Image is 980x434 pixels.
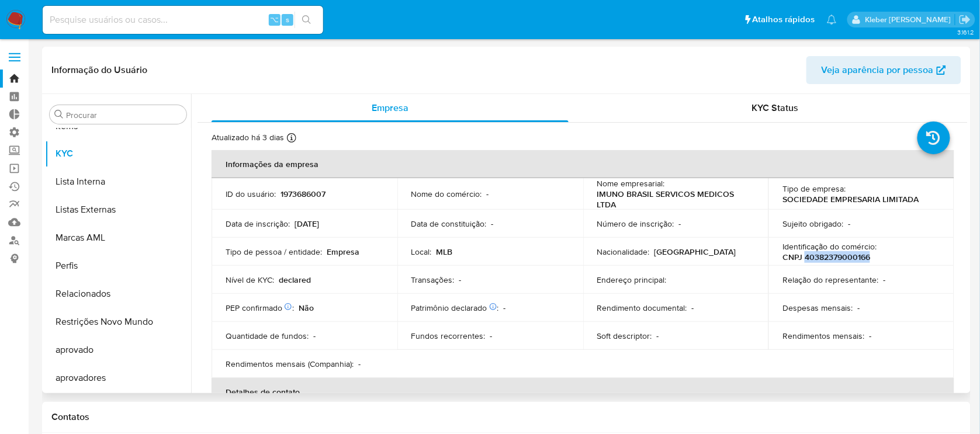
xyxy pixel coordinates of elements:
[806,56,961,84] button: Veja aparência por pessoa
[411,331,486,341] p: Fundos recorrentes :
[411,246,432,257] p: Local :
[597,303,687,313] p: Rendimento documental :
[597,275,667,285] p: Endereço principal :
[437,246,453,257] p: MLB
[504,303,506,313] p: -
[313,331,316,341] p: -
[45,308,191,336] button: Restrições Novo Mundo
[752,101,799,114] span: KYC Status
[487,189,489,199] p: -
[782,194,919,204] p: SOCIEDADE EMPRESARIA LIMITADA
[857,303,860,313] p: -
[45,168,191,196] button: Lista Interna
[883,275,885,285] p: -
[51,64,147,76] h1: Informação do Usuário
[286,14,289,25] span: s
[226,275,274,285] p: Nível de KYC :
[782,241,877,252] p: Identificação do comércio :
[459,275,462,285] p: -
[299,303,314,313] p: Não
[212,378,954,406] th: Detalhes de contato
[782,303,853,313] p: Despesas mensais :
[597,218,674,229] p: Número de inscrição :
[692,303,694,313] p: -
[270,14,279,25] span: ⌥
[226,246,322,257] p: Tipo de pessoa / entidade :
[597,331,652,341] p: Soft descriptor :
[491,218,494,229] p: -
[226,331,309,341] p: Quantidade de fundos :
[657,331,659,341] p: -
[295,218,319,229] p: [DATE]
[372,101,408,114] span: Empresa
[655,246,736,257] p: [GEOGRAPHIC_DATA]
[358,359,361,369] p: -
[782,218,843,229] p: Sujeito obrigado :
[597,178,665,189] p: Nome empresarial :
[45,336,191,364] button: aprovado
[411,303,499,313] p: Patrimônio declarado :
[212,150,954,178] th: Informações da empresa
[848,218,850,229] p: -
[597,189,750,210] p: IMUNO BRASIL SERVICOS MEDICOS LTDA
[45,224,191,252] button: Marcas AML
[490,331,493,341] p: -
[45,364,191,393] button: aprovadores
[51,411,961,423] h1: Contatos
[753,13,815,26] span: Atalhos rápidos
[411,189,482,199] p: Nome do comércio :
[66,110,182,120] input: Procurar
[679,218,681,229] p: -
[869,331,871,341] p: -
[865,14,955,25] p: kleber.bueno@mercadolivre.com
[959,13,971,26] a: Sair
[327,246,359,257] p: Empresa
[782,252,870,262] p: CNPJ 40382379000166
[226,303,294,313] p: PEP confirmado :
[226,189,276,199] p: ID do usuário :
[822,56,934,84] span: Veja aparência por pessoa
[54,110,64,119] button: Procurar
[597,246,650,257] p: Nacionalidade :
[45,252,191,280] button: Perfis
[226,359,354,369] p: Rendimentos mensais (Companhia) :
[827,15,837,25] a: Notificações
[281,189,325,199] p: 1973686007
[411,275,455,285] p: Transações :
[295,12,318,28] button: search-icon
[411,218,487,229] p: Data de constituição :
[43,12,323,27] input: Pesquise usuários ou casos...
[45,140,191,168] button: KYC
[782,183,846,194] p: Tipo de empresa :
[212,132,284,143] p: Atualizado há 3 dias
[45,196,191,224] button: Listas Externas
[45,280,191,308] button: Relacionados
[782,331,864,341] p: Rendimentos mensais :
[279,275,311,285] p: declared
[226,218,290,229] p: Data de inscrição :
[782,275,878,285] p: Relação do representante :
